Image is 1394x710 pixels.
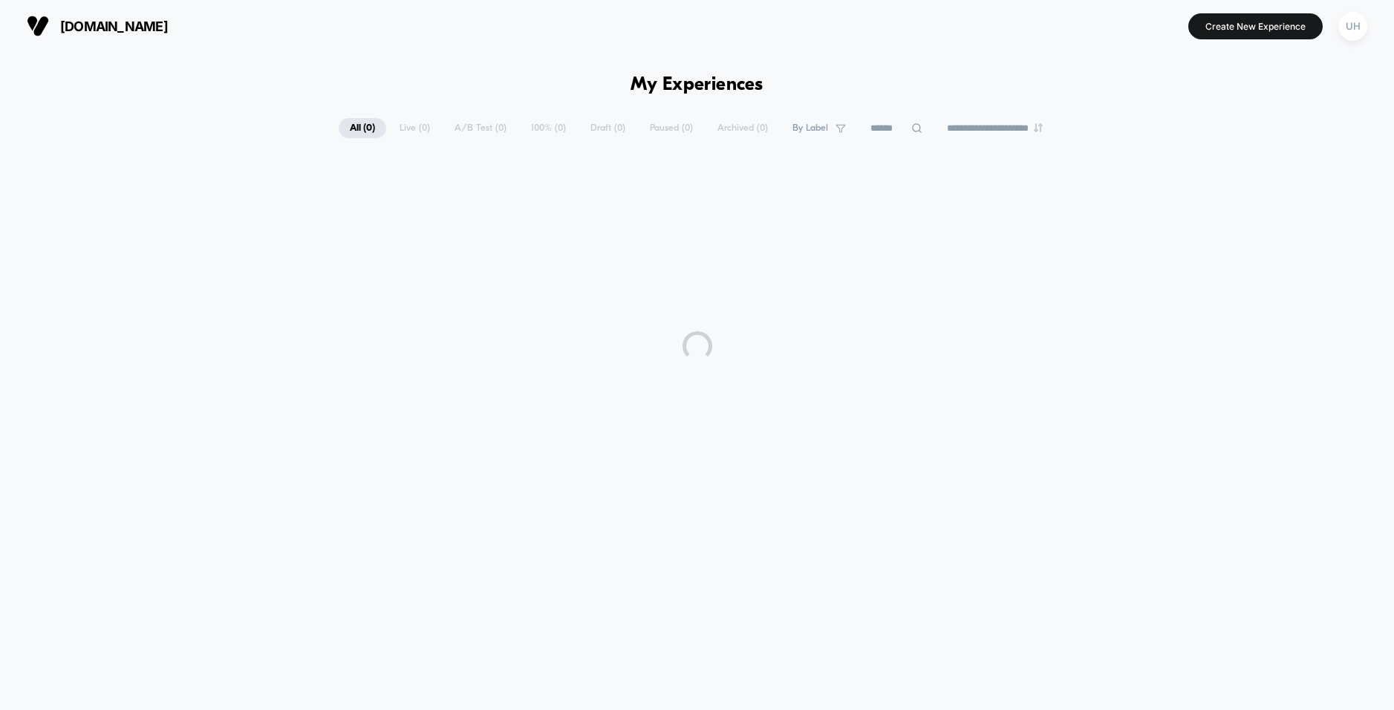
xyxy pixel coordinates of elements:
span: All ( 0 ) [339,118,386,138]
img: end [1034,123,1043,132]
div: UH [1338,12,1367,41]
span: [DOMAIN_NAME] [60,19,168,34]
button: Create New Experience [1188,13,1323,39]
span: By Label [792,123,828,134]
img: Visually logo [27,15,49,37]
button: [DOMAIN_NAME] [22,14,172,38]
button: UH [1334,11,1372,42]
h1: My Experiences [631,74,763,96]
